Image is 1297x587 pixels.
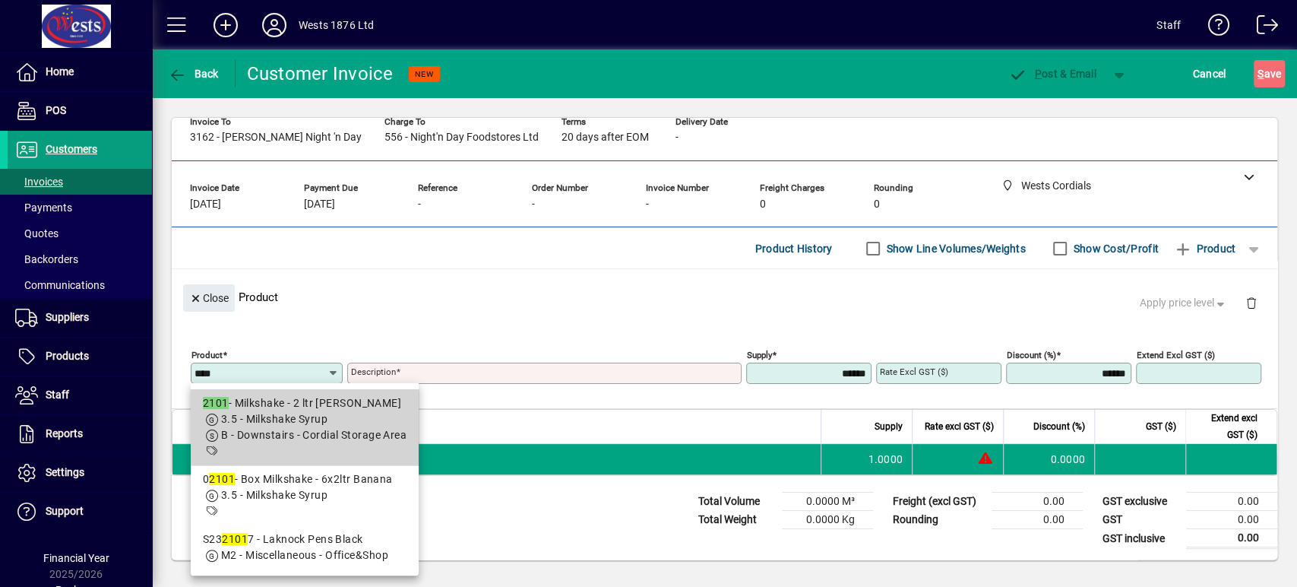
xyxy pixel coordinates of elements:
mat-label: Extend excl GST ($) [1137,350,1215,360]
button: Apply price level [1134,290,1234,317]
label: Show Line Volumes/Weights [884,241,1026,256]
span: ave [1257,62,1281,86]
button: Delete [1233,284,1270,321]
span: - [646,198,649,211]
span: B - Downstairs - Cordial Storage Area [221,429,406,441]
span: 3.5 - Milkshake Syrup [221,489,327,501]
a: Logout [1245,3,1278,52]
app-page-header-button: Delete [1233,296,1270,309]
span: POS [46,104,66,116]
span: 0 [760,198,766,211]
a: Backorders [8,246,152,272]
em: 2101 [209,473,235,485]
td: 0.00 [1186,493,1277,511]
span: M2 - Miscellaneous - Office&Shop [221,549,388,561]
div: Staff [1156,13,1181,37]
td: 0.0000 M³ [782,493,873,511]
span: Reports [46,427,83,439]
mat-label: Description [351,366,396,377]
span: - [675,132,679,144]
td: GST inclusive [1095,529,1186,548]
span: 3.5 - Milkshake Syrup [221,413,327,425]
td: GST [1095,511,1186,529]
mat-label: Rate excl GST ($) [880,366,948,377]
span: GST ($) [1146,418,1176,435]
span: 20 days after EOM [562,132,649,144]
div: S23 7 - Laknock Pens Black [203,531,406,547]
a: Reports [8,415,152,453]
app-page-header-button: Close [179,290,239,304]
span: Quotes [15,227,59,240]
span: - [418,198,421,211]
span: Close [189,286,229,311]
td: Total Weight [691,511,782,529]
span: 556 - Night'n Day Foodstores Ltd [384,132,539,144]
a: POS [8,92,152,130]
a: Payments [8,195,152,221]
app-page-header-button: Back [152,60,236,87]
span: ost & Email [1008,68,1096,80]
span: S [1257,68,1264,80]
td: Rounding [885,511,992,529]
span: Staff [46,389,69,401]
span: Customers [46,143,97,155]
span: Discount (%) [1033,418,1085,435]
em: 2101 [203,397,229,409]
span: [DATE] [190,198,221,211]
span: Products [46,350,89,362]
span: Apply price level [1140,295,1228,311]
span: Supply [875,418,903,435]
div: 0 - Box Milkshake - 6x2ltr Banana [203,471,406,487]
button: Post & Email [1001,60,1104,87]
span: 1.0000 [868,452,903,467]
a: Quotes [8,221,152,246]
td: GST exclusive [1095,493,1186,511]
mat-option: 2101 - Milkshake - 2 ltr Banana [191,389,419,465]
span: Suppliers [46,311,89,323]
a: Home [8,53,152,91]
a: Settings [8,454,152,492]
span: Back [168,68,219,80]
a: Suppliers [8,299,152,337]
div: Customer Invoice [247,62,394,86]
div: - Milkshake - 2 ltr [PERSON_NAME] [203,395,406,411]
a: Support [8,493,152,531]
a: Invoices [8,169,152,195]
a: Knowledge Base [1196,3,1229,52]
span: Settings [46,466,84,478]
div: Wests 1876 Ltd [299,13,374,37]
span: - [532,198,535,211]
span: Invoices [15,176,63,188]
mat-label: Product [191,350,223,360]
td: Total Volume [691,493,782,511]
span: Cancel [1193,62,1226,86]
td: 0.0000 Kg [782,511,873,529]
span: Rate excl GST ($) [925,418,994,435]
td: 0.0000 [1003,444,1094,474]
span: Product History [755,236,833,261]
div: Product [172,269,1277,325]
button: Save [1254,60,1285,87]
button: Add [201,11,250,39]
a: Products [8,338,152,376]
button: Product History [749,235,839,262]
a: Staff [8,376,152,414]
td: 0.00 [992,493,1083,511]
span: Backorders [15,253,78,265]
td: Freight (excl GST) [885,493,992,511]
button: Close [183,284,235,312]
span: P [1035,68,1042,80]
span: 0 [874,198,880,211]
mat-label: Supply [747,350,772,360]
button: Back [164,60,223,87]
button: Profile [250,11,299,39]
span: [DATE] [304,198,335,211]
a: Communications [8,272,152,298]
em: 2101 [222,533,248,545]
button: Cancel [1189,60,1230,87]
label: Show Cost/Profit [1071,241,1159,256]
mat-option: 02101 - Box Milkshake - 6x2ltr Banana [191,465,419,525]
td: 0.00 [1186,511,1277,529]
span: NEW [415,69,434,79]
span: Financial Year [43,552,109,564]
